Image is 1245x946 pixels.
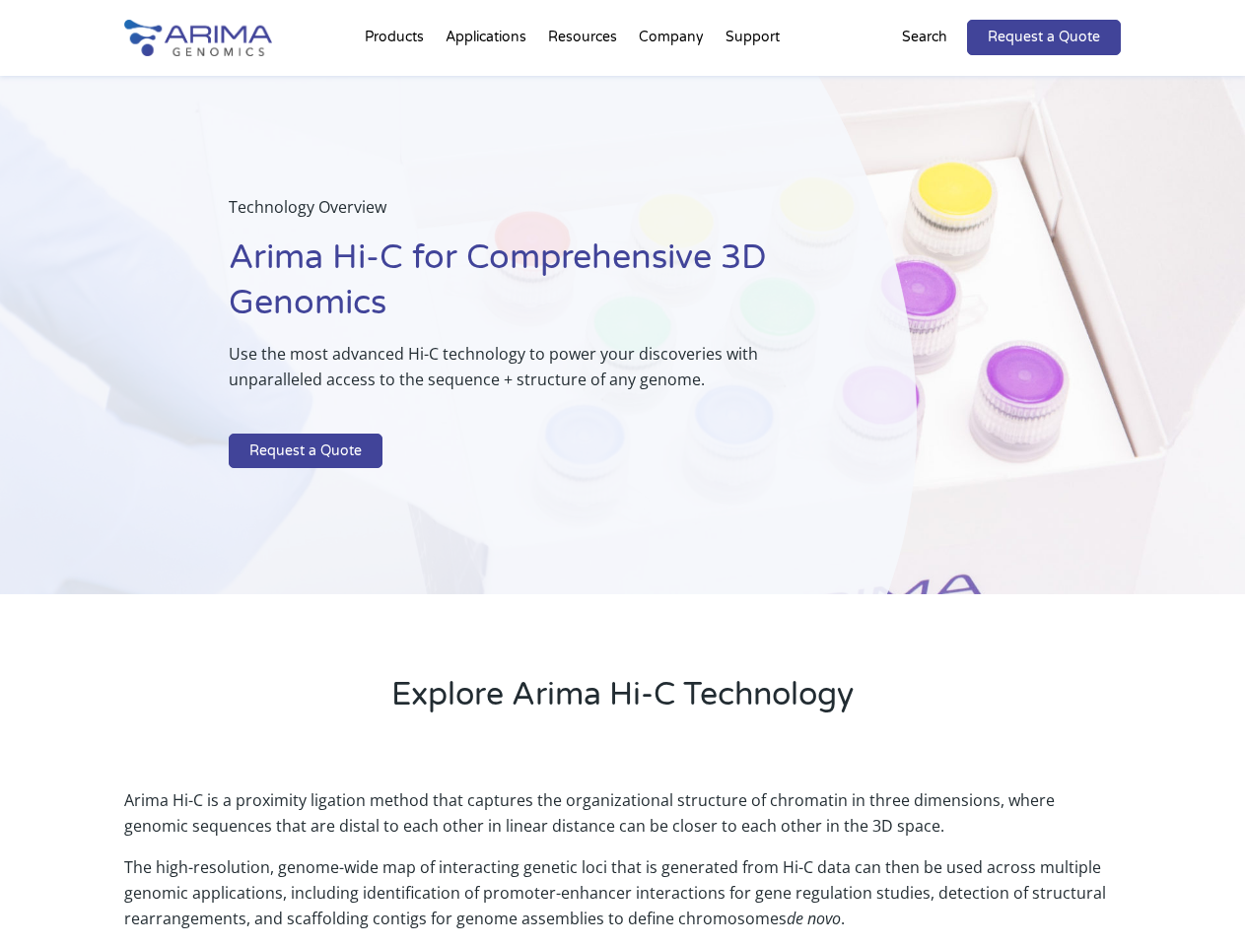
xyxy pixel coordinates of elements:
img: Arima-Genomics-logo [124,20,272,56]
p: Technology Overview [229,194,817,236]
a: Request a Quote [229,434,382,469]
h2: Explore Arima Hi-C Technology [124,673,1120,732]
p: Arima Hi-C is a proximity ligation method that captures the organizational structure of chromatin... [124,787,1120,854]
p: Use the most advanced Hi-C technology to power your discoveries with unparalleled access to the s... [229,341,817,408]
a: Request a Quote [967,20,1121,55]
p: Search [902,25,947,50]
i: de novo [787,908,841,929]
h1: Arima Hi-C for Comprehensive 3D Genomics [229,236,817,341]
